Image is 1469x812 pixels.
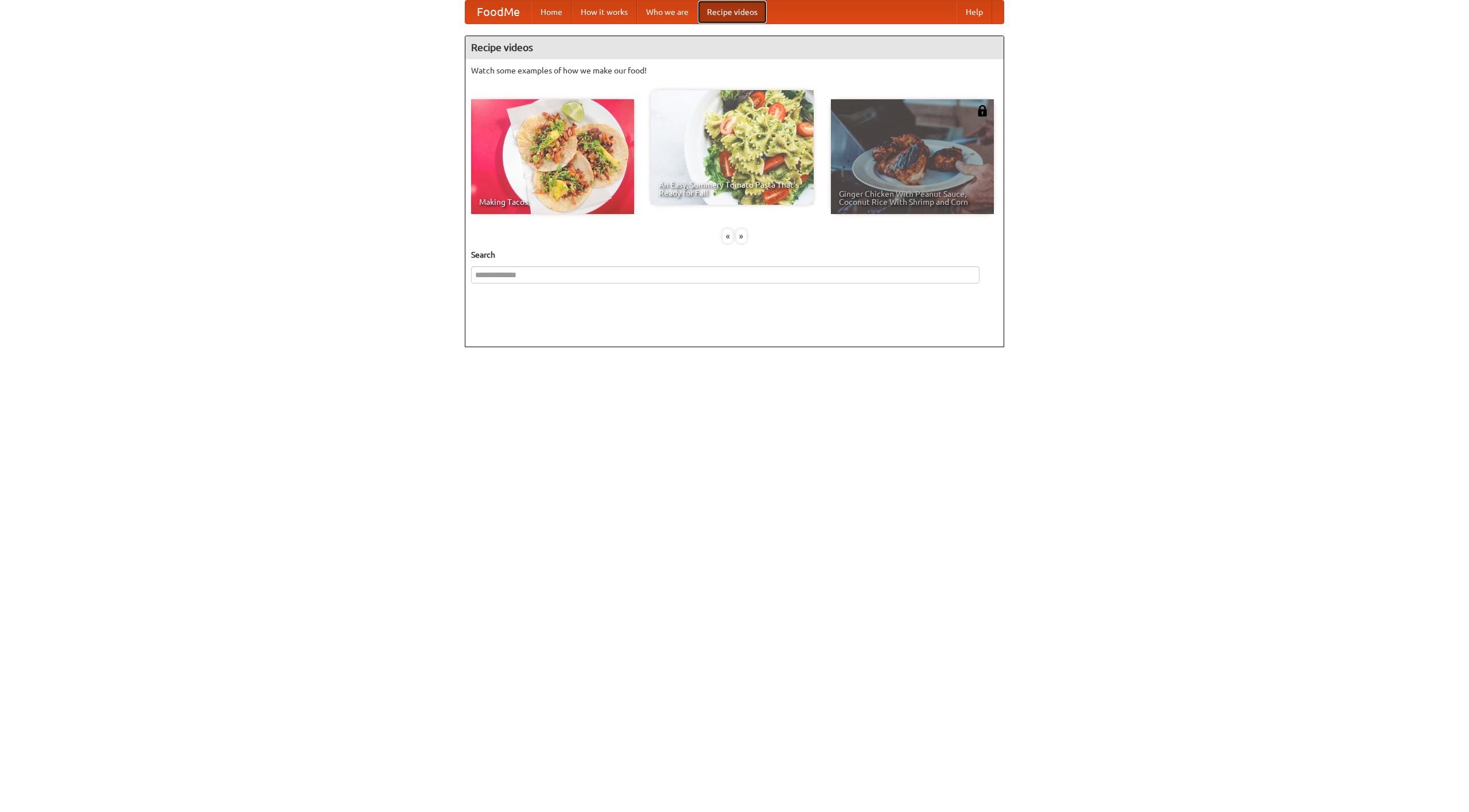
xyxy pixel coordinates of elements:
a: Home [531,1,572,24]
span: Making Tacos [479,198,626,206]
p: Watch some examples of how we make our food! [471,65,998,76]
span: An Easy, Summery Tomato Pasta That's Ready for Fall [659,181,806,197]
div: » [736,229,747,243]
a: How it works [572,1,637,24]
img: 483408.png [977,105,988,116]
h5: Search [471,249,998,261]
h4: Recipe videos [465,36,1004,59]
a: Help [957,1,992,24]
a: FoodMe [465,1,531,24]
a: Making Tacos [471,99,634,214]
a: Who we are [637,1,698,24]
a: Recipe videos [698,1,767,24]
a: An Easy, Summery Tomato Pasta That's Ready for Fall [651,90,814,205]
div: « [722,229,733,243]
